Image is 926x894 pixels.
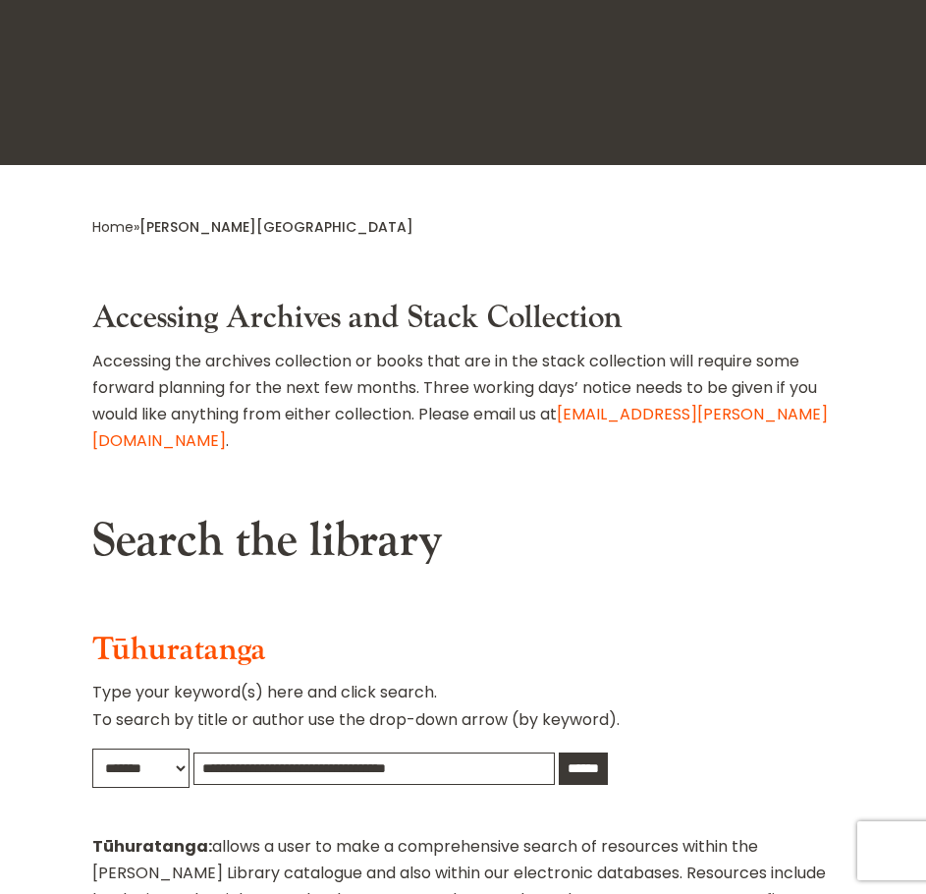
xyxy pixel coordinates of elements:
p: Accessing the archives collection or books that are in the stack collection will require some for... [92,348,833,455]
span: » [92,217,413,237]
h3: Tūhuratanga [92,632,833,679]
p: Type your keyword(s) here and click search. To search by title or author use the drop-down arrow ... [92,679,833,748]
h2: Search the library [92,513,833,580]
a: Home [92,217,134,237]
h3: Accessing Archives and Stack Collection [92,300,833,347]
strong: Tūhuratanga: [92,835,212,858]
span: [PERSON_NAME][GEOGRAPHIC_DATA] [139,217,413,237]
